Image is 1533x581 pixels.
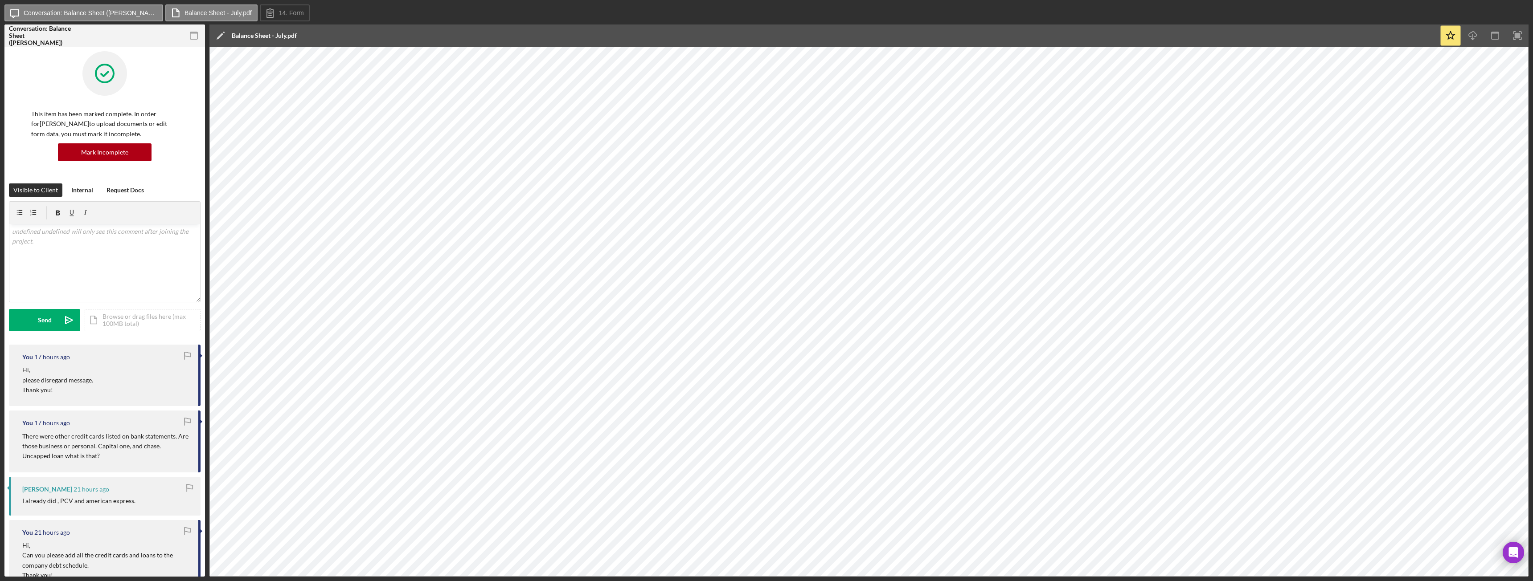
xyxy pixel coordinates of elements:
[4,4,163,21] button: Conversation: Balance Sheet ([PERSON_NAME])
[22,550,189,570] p: Can you please add all the credit cards and loans to the company debt schedule.
[107,183,144,197] div: Request Docs
[34,353,70,361] time: 2025-09-15 22:06
[58,143,152,161] button: Mark Incomplete
[34,419,70,427] time: 2025-09-15 22:02
[279,9,304,16] label: 14. Form
[22,486,72,493] div: [PERSON_NAME]
[9,25,71,46] div: Conversation: Balance Sheet ([PERSON_NAME])
[31,109,178,139] p: This item has been marked complete. In order for [PERSON_NAME] to upload documents or edit form d...
[71,183,93,197] div: Internal
[9,309,80,331] button: Send
[232,32,297,39] div: Balance Sheet - July.pdf
[9,183,62,197] button: Visible to Client
[22,353,33,361] div: You
[184,9,252,16] label: Balance Sheet - July.pdf
[22,365,93,375] p: Hi,
[13,183,58,197] div: Visible to Client
[165,4,258,21] button: Balance Sheet - July.pdf
[67,183,98,197] button: Internal
[34,529,70,536] time: 2025-09-15 17:33
[22,497,135,504] div: I already did , PCV and american express.
[81,143,128,161] div: Mark Incomplete
[102,183,148,197] button: Request Docs
[22,540,189,550] p: Hi,
[22,431,189,451] p: There were other credit cards listed on bank statements. Are those business or personal. Capital ...
[24,9,157,16] label: Conversation: Balance Sheet ([PERSON_NAME])
[22,570,189,580] p: Thank you!
[22,385,93,395] p: Thank you!
[22,529,33,536] div: You
[1503,542,1524,563] div: Open Intercom Messenger
[22,419,33,427] div: You
[38,309,52,331] div: Send
[260,4,310,21] button: 14. Form
[22,451,189,461] p: Uncapped loan what is that?
[74,486,109,493] time: 2025-09-15 17:50
[22,375,93,385] p: please disregard message.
